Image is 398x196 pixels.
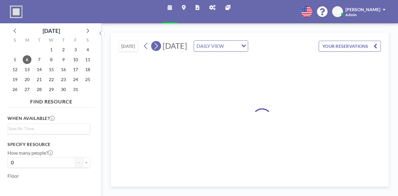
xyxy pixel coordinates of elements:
label: How many people? [7,150,53,156]
span: Monday, October 27, 2025 [23,85,31,94]
span: Wednesday, October 22, 2025 [47,75,56,84]
span: Sunday, October 26, 2025 [11,85,19,94]
span: Friday, October 31, 2025 [71,85,80,94]
button: [DATE] [118,41,138,52]
span: CB [335,9,340,15]
span: [DATE] [163,41,187,50]
span: Friday, October 17, 2025 [71,65,80,74]
div: F [69,37,81,45]
button: - [75,157,83,168]
span: Saturday, October 11, 2025 [83,55,92,64]
span: Friday, October 10, 2025 [71,55,80,64]
div: T [33,37,45,45]
span: Thursday, October 23, 2025 [59,75,68,84]
button: + [83,157,90,168]
span: Thursday, October 16, 2025 [59,65,68,74]
span: Sunday, October 19, 2025 [11,75,19,84]
div: Search for option [194,41,248,51]
label: Floor [7,173,19,179]
span: Saturday, October 4, 2025 [83,45,92,54]
h4: FIND RESOURCE [7,96,95,105]
span: Friday, October 3, 2025 [71,45,80,54]
div: M [21,37,33,45]
div: T [57,37,69,45]
span: Monday, October 20, 2025 [23,75,31,84]
span: Tuesday, October 21, 2025 [35,75,44,84]
span: Wednesday, October 8, 2025 [47,55,56,64]
span: Thursday, October 2, 2025 [59,45,68,54]
input: Search for option [226,42,238,50]
span: Sunday, October 5, 2025 [11,55,19,64]
span: Monday, October 13, 2025 [23,65,31,74]
span: Wednesday, October 1, 2025 [47,45,56,54]
button: YOUR RESERVATIONS [319,41,381,52]
span: Monday, October 6, 2025 [23,55,31,64]
span: Wednesday, October 29, 2025 [47,85,56,94]
span: Thursday, October 9, 2025 [59,55,68,64]
span: Wednesday, October 15, 2025 [47,65,56,74]
span: Tuesday, October 7, 2025 [35,55,44,64]
img: organization-logo [10,6,22,18]
span: Tuesday, October 28, 2025 [35,85,44,94]
span: Sunday, October 12, 2025 [11,65,19,74]
span: [PERSON_NAME] [345,7,380,12]
span: DAILY VIEW [195,42,225,50]
span: Admin [345,12,357,17]
div: [DATE] [43,26,60,35]
div: S [9,37,21,45]
div: S [81,37,94,45]
div: Search for option [8,124,90,133]
div: W [45,37,58,45]
span: Saturday, October 25, 2025 [83,75,92,84]
span: Thursday, October 30, 2025 [59,85,68,94]
h3: Specify resource [7,142,90,147]
span: Saturday, October 18, 2025 [83,65,92,74]
span: Tuesday, October 14, 2025 [35,65,44,74]
span: Friday, October 24, 2025 [71,75,80,84]
input: Search for option [8,125,86,132]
